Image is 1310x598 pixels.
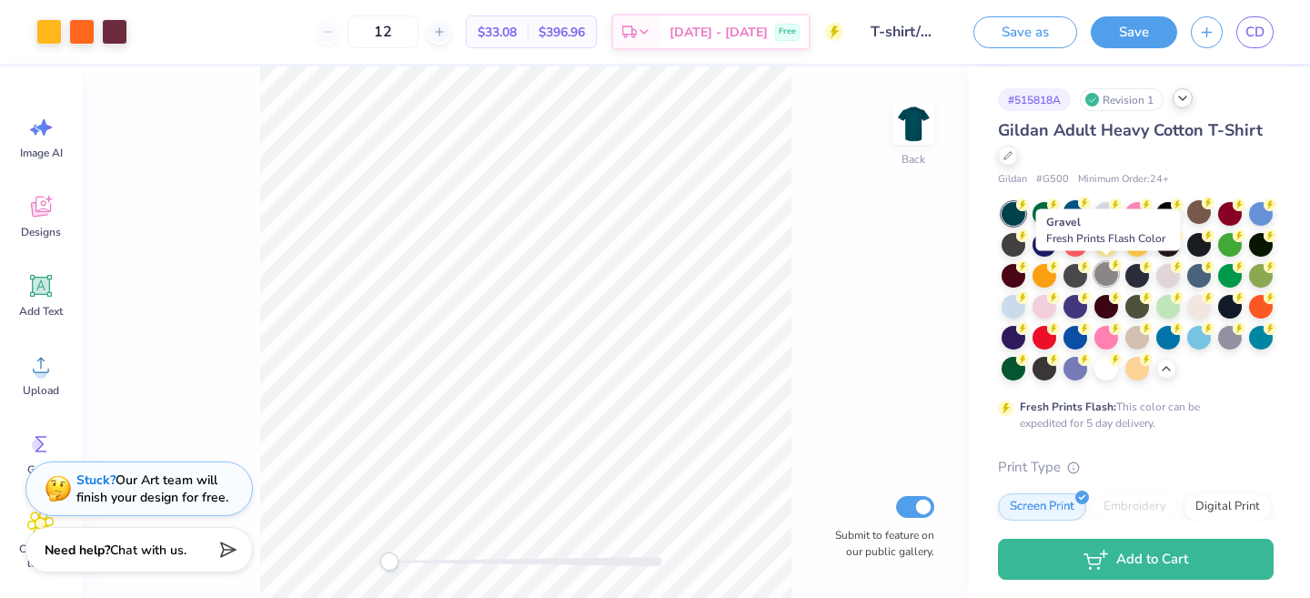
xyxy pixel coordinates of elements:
span: Designs [21,225,61,239]
div: Revision 1 [1080,88,1164,111]
div: Back [902,151,925,167]
img: Back [895,106,932,142]
span: Image AI [20,146,63,160]
div: # 515818A [998,88,1071,111]
span: Clipart & logos [11,542,71,571]
div: Digital Print [1184,493,1272,521]
strong: Need help? [45,542,110,559]
span: Upload [23,383,59,398]
div: Gravel [1036,209,1181,251]
label: Submit to feature on our public gallery. [825,527,934,560]
input: Untitled Design [857,14,946,50]
input: – – [348,15,418,48]
span: Minimum Order: 24 + [1078,172,1169,188]
span: [DATE] - [DATE] [670,23,768,42]
div: This color can be expedited for 5 day delivery. [1020,399,1244,431]
span: Free [779,25,796,38]
span: $396.96 [539,23,585,42]
div: Embroidery [1092,493,1178,521]
span: CD [1245,22,1265,43]
span: Add Text [19,304,63,319]
strong: Stuck? [76,471,116,489]
button: Add to Cart [998,539,1274,580]
div: Accessibility label [380,552,398,571]
span: Gildan Adult Heavy Cotton T-Shirt [998,119,1263,141]
button: Save [1091,16,1177,48]
strong: Fresh Prints Flash: [1020,400,1116,414]
a: CD [1236,16,1274,48]
span: Fresh Prints Flash Color [1046,231,1165,246]
span: Chat with us. [110,542,186,559]
span: Gildan [998,172,1027,188]
div: Our Art team will finish your design for free. [76,471,228,506]
button: Save as [973,16,1077,48]
div: Screen Print [998,493,1086,521]
span: $33.08 [478,23,517,42]
span: # G500 [1036,172,1069,188]
div: Print Type [998,457,1274,478]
